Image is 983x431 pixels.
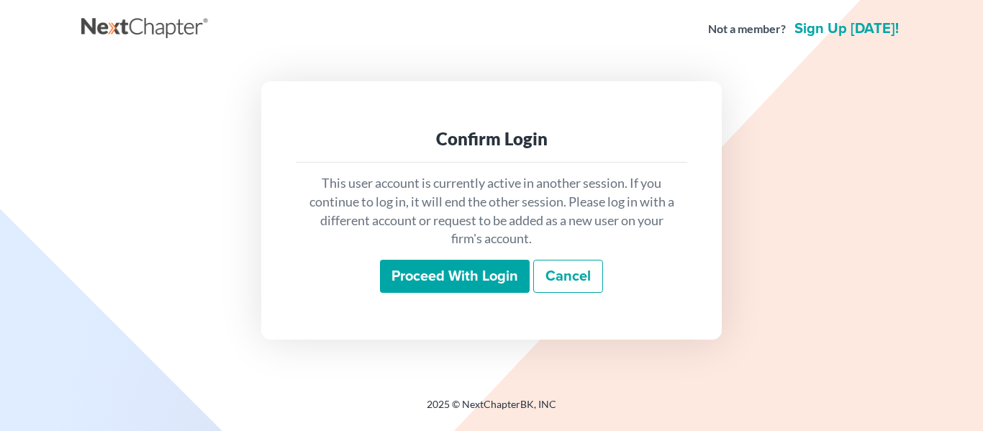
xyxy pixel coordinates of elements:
[380,260,530,293] input: Proceed with login
[307,127,676,150] div: Confirm Login
[533,260,603,293] a: Cancel
[81,397,902,423] div: 2025 © NextChapterBK, INC
[307,174,676,248] p: This user account is currently active in another session. If you continue to log in, it will end ...
[708,21,786,37] strong: Not a member?
[792,22,902,36] a: Sign up [DATE]!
